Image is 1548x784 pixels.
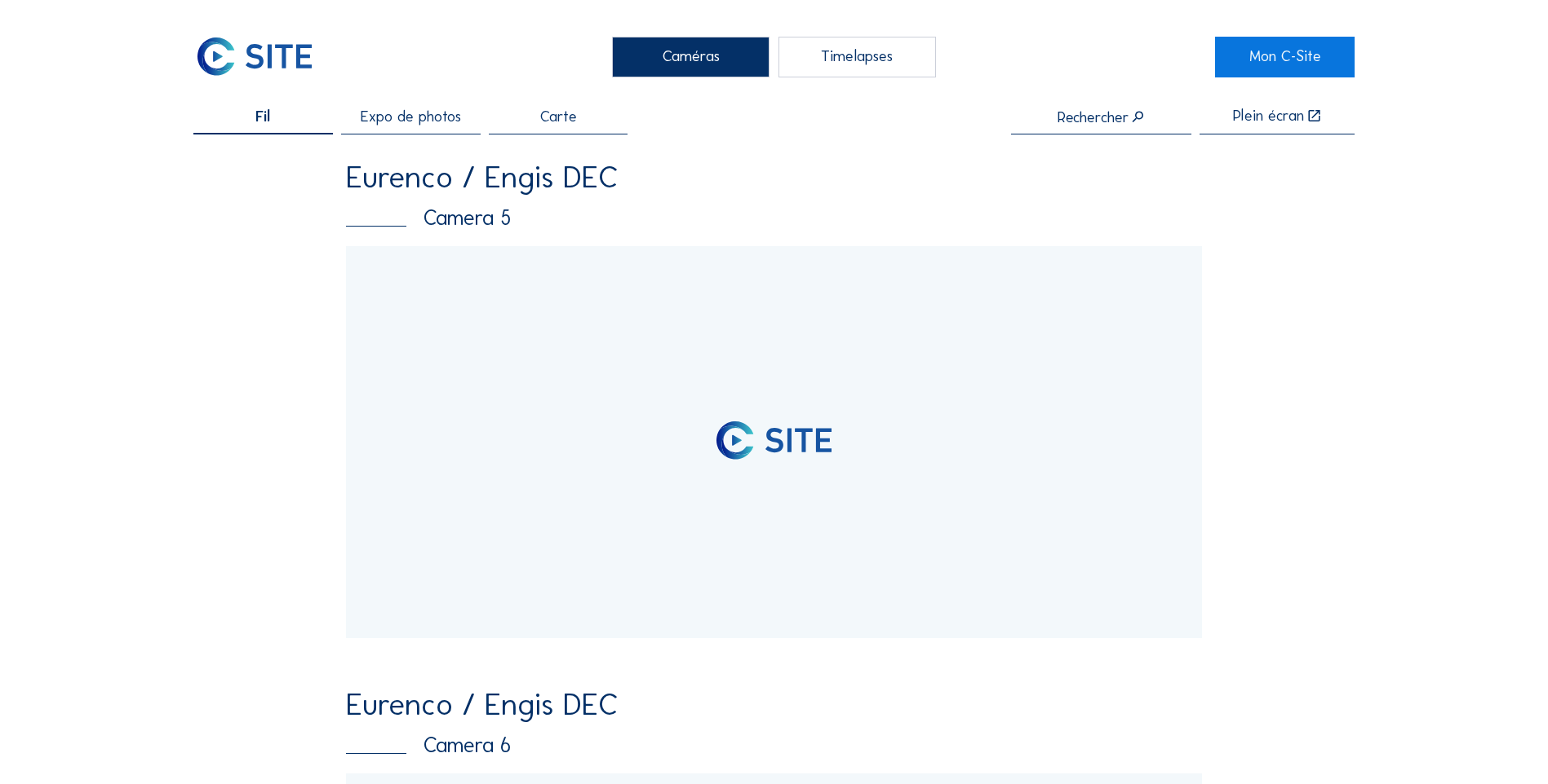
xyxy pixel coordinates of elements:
img: logo_pic [718,421,752,460]
div: Eurenco / Engis DEC [346,689,1202,720]
span: Fil [255,109,270,125]
div: Plein écran [1233,108,1304,125]
span: Expo de photos [361,109,461,125]
div: Camera 6 [346,734,1202,755]
a: Mon C-Site [1215,37,1355,77]
span: Carte [540,109,577,125]
a: C-SITE Logo [193,37,333,77]
div: Caméras [612,37,770,77]
div: Timelapses [778,37,936,77]
img: logo_text [765,428,832,453]
img: C-SITE Logo [193,37,315,77]
div: Camera 5 [346,207,1202,228]
div: Eurenco / Engis DEC [346,162,1202,193]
